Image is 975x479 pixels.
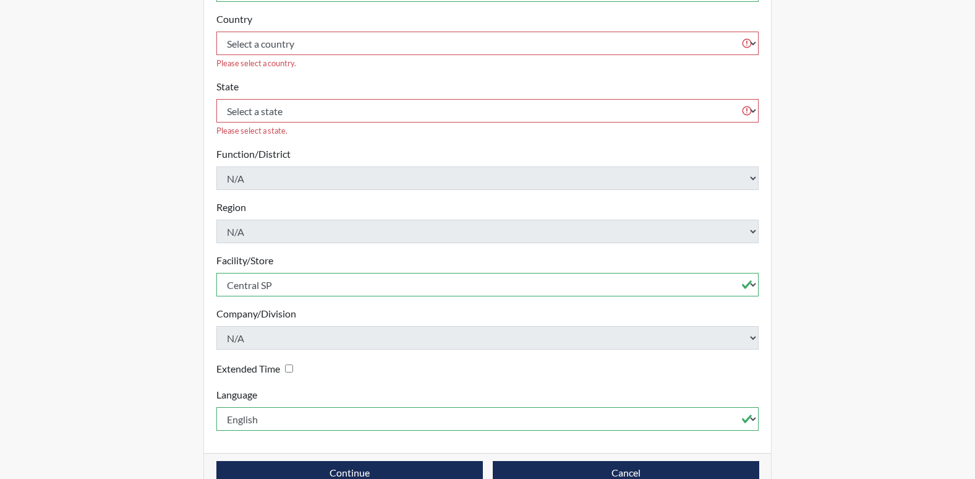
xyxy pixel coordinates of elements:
div: Please select a country. [216,58,759,69]
div: Please select a state. [216,125,759,137]
label: Country [216,12,252,27]
label: Function/District [216,147,291,162]
label: Extended Time [216,361,280,376]
label: Facility/Store [216,253,273,268]
label: State [216,79,239,94]
div: Checking this box will provide the interviewee with an accomodation of extra time to answer each ... [216,360,298,378]
label: Company/Division [216,306,296,321]
label: Language [216,387,257,402]
label: Region [216,200,246,215]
